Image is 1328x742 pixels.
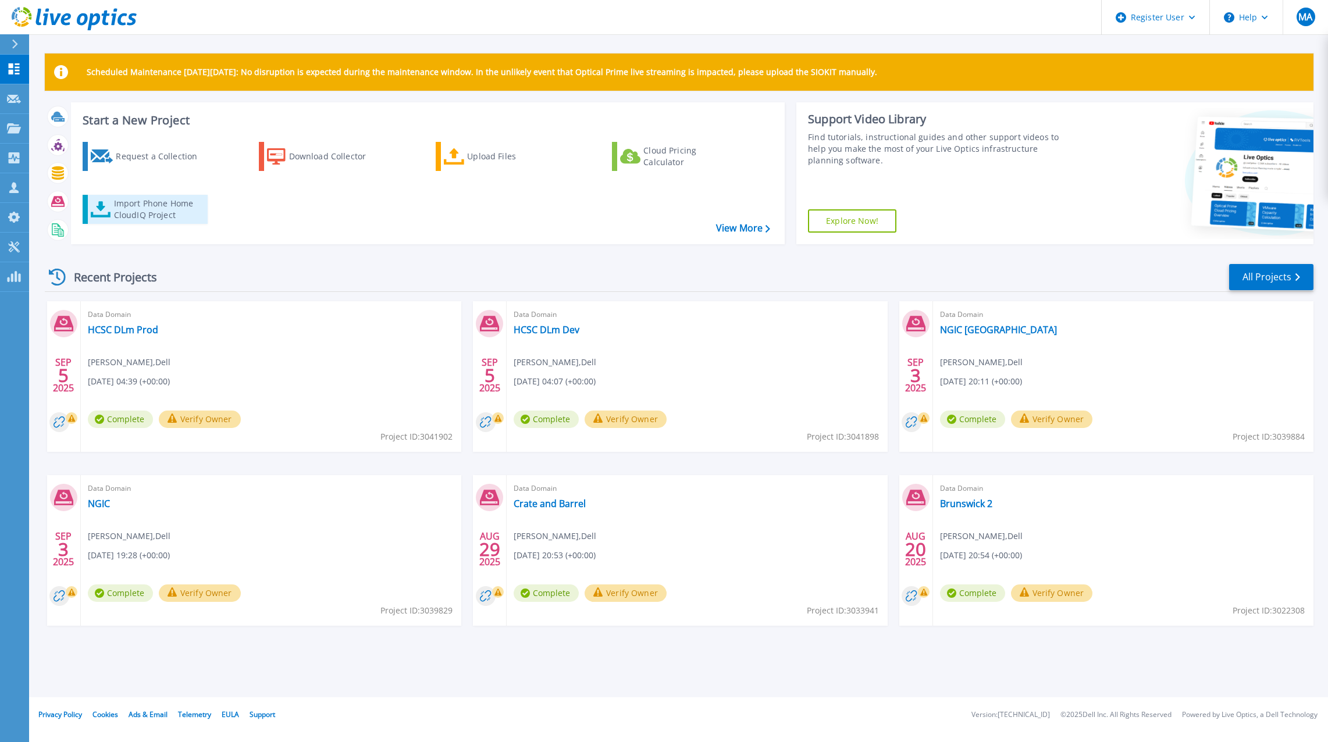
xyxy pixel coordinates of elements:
a: Explore Now! [808,209,896,233]
span: [DATE] 19:28 (+00:00) [88,549,170,562]
span: [PERSON_NAME] , Dell [514,356,596,369]
span: Project ID: 3039829 [380,604,453,617]
li: Version: [TECHNICAL_ID] [971,711,1050,719]
span: [PERSON_NAME] , Dell [940,356,1023,369]
span: Data Domain [940,482,1306,495]
a: NGIC [88,498,110,509]
span: Complete [940,411,1005,428]
span: 3 [910,370,921,380]
a: Ads & Email [129,709,168,719]
a: Request a Collection [83,142,212,171]
div: Find tutorials, instructional guides and other support videos to help you make the most of your L... [808,131,1074,166]
span: Project ID: 3039884 [1233,430,1305,443]
div: Cloud Pricing Calculator [643,145,736,168]
span: Project ID: 3041898 [807,430,879,443]
a: Privacy Policy [38,709,82,719]
button: Verify Owner [159,411,241,428]
div: AUG 2025 [479,528,501,570]
span: [DATE] 20:54 (+00:00) [940,549,1022,562]
button: Verify Owner [159,584,241,602]
a: HCSC DLm Prod [88,324,158,336]
div: SEP 2025 [52,354,74,397]
span: 20 [905,544,926,554]
span: 29 [479,544,500,554]
span: Complete [940,584,1005,602]
span: Data Domain [88,308,454,321]
a: Upload Files [436,142,565,171]
button: Verify Owner [1011,584,1093,602]
div: Upload Files [467,145,560,168]
button: Verify Owner [1011,411,1093,428]
div: Recent Projects [45,263,173,291]
div: SEP 2025 [479,354,501,397]
span: [DATE] 04:39 (+00:00) [88,375,170,388]
span: [PERSON_NAME] , Dell [88,356,170,369]
a: Cloud Pricing Calculator [612,142,742,171]
span: 5 [58,370,69,380]
button: Verify Owner [585,584,667,602]
span: [PERSON_NAME] , Dell [940,530,1023,543]
div: Import Phone Home CloudIQ Project [114,198,205,221]
span: Project ID: 3022308 [1233,604,1305,617]
a: NGIC [GEOGRAPHIC_DATA] [940,324,1057,336]
div: Download Collector [289,145,382,168]
div: Support Video Library [808,112,1074,127]
span: [PERSON_NAME] , Dell [88,530,170,543]
a: All Projects [1229,264,1313,290]
a: Telemetry [178,709,211,719]
a: EULA [222,709,239,719]
a: View More [716,223,770,234]
span: Project ID: 3033941 [807,604,879,617]
span: Complete [88,411,153,428]
a: Cookies [92,709,118,719]
span: Complete [514,411,579,428]
span: [DATE] 20:53 (+00:00) [514,549,596,562]
span: Complete [88,584,153,602]
span: MA [1298,12,1312,22]
span: Project ID: 3041902 [380,430,453,443]
a: Crate and Barrel [514,498,586,509]
span: 3 [58,544,69,554]
div: AUG 2025 [905,528,927,570]
a: Brunswick 2 [940,498,992,509]
a: Support [250,709,275,719]
span: Data Domain [940,308,1306,321]
button: Verify Owner [585,411,667,428]
span: [DATE] 20:11 (+00:00) [940,375,1022,388]
span: Data Domain [88,482,454,495]
p: Scheduled Maintenance [DATE][DATE]: No disruption is expected during the maintenance window. In t... [87,67,877,77]
span: Data Domain [514,482,880,495]
span: 5 [485,370,495,380]
span: Data Domain [514,308,880,321]
li: © 2025 Dell Inc. All Rights Reserved [1060,711,1172,719]
li: Powered by Live Optics, a Dell Technology [1182,711,1318,719]
div: Request a Collection [116,145,209,168]
div: SEP 2025 [905,354,927,397]
span: [PERSON_NAME] , Dell [514,530,596,543]
a: Download Collector [259,142,389,171]
span: Complete [514,584,579,602]
h3: Start a New Project [83,114,770,127]
span: [DATE] 04:07 (+00:00) [514,375,596,388]
div: SEP 2025 [52,528,74,570]
a: HCSC DLm Dev [514,324,579,336]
